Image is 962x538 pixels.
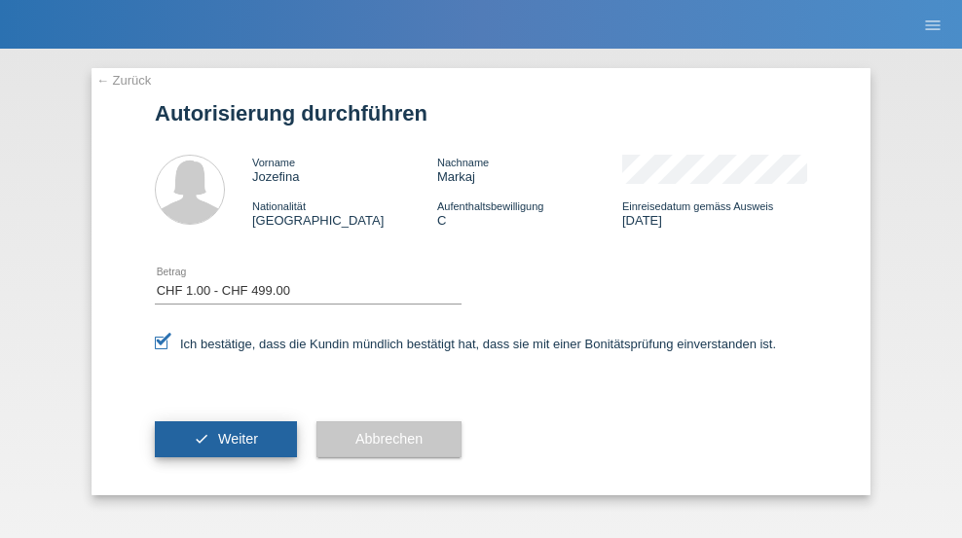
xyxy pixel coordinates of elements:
[252,155,437,184] div: Jozefina
[155,337,776,351] label: Ich bestätige, dass die Kundin mündlich bestätigt hat, dass sie mit einer Bonitätsprüfung einvers...
[437,155,622,184] div: Markaj
[252,200,306,212] span: Nationalität
[252,198,437,228] div: [GEOGRAPHIC_DATA]
[252,157,295,168] span: Vorname
[155,101,807,126] h1: Autorisierung durchführen
[218,431,258,447] span: Weiter
[194,431,209,447] i: check
[96,73,151,88] a: ← Zurück
[622,198,807,228] div: [DATE]
[622,200,773,212] span: Einreisedatum gemäss Ausweis
[155,421,297,458] button: check Weiter
[437,198,622,228] div: C
[913,18,952,30] a: menu
[437,157,489,168] span: Nachname
[437,200,543,212] span: Aufenthaltsbewilligung
[355,431,423,447] span: Abbrechen
[316,421,462,458] button: Abbrechen
[923,16,943,35] i: menu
